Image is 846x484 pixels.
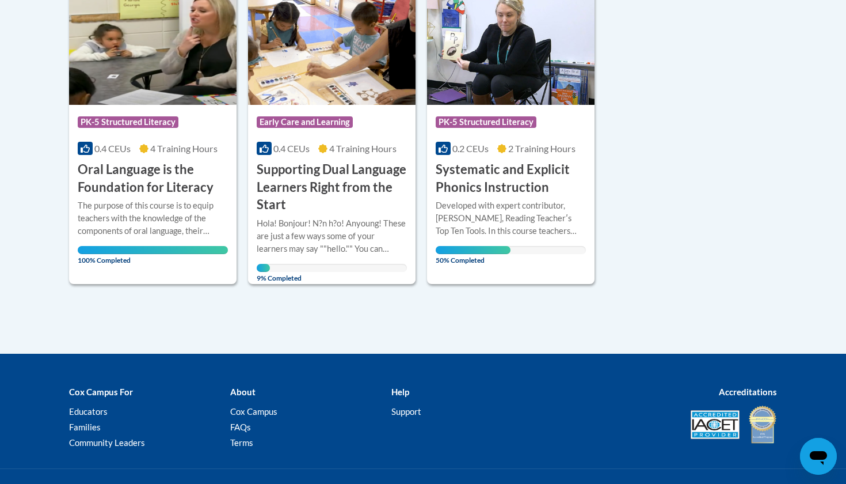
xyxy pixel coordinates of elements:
span: 4 Training Hours [150,143,218,154]
a: Community Leaders [69,437,145,448]
span: PK-5 Structured Literacy [436,116,536,128]
span: 2 Training Hours [508,143,576,154]
div: Hola! Bonjour! N?n h?o! Anyoung! These are just a few ways some of your learners may say ""hello.... [257,217,407,255]
a: Support [391,406,421,417]
div: Your progress [78,246,228,254]
span: Early Care and Learning [257,116,353,128]
div: The purpose of this course is to equip teachers with the knowledge of the components of oral lang... [78,199,228,237]
a: Educators [69,406,108,417]
span: 4 Training Hours [329,143,397,154]
img: IDA® Accredited [748,404,777,445]
h3: Oral Language is the Foundation for Literacy [78,161,228,196]
b: Cox Campus For [69,387,133,397]
div: Developed with expert contributor, [PERSON_NAME], Reading Teacherʹs Top Ten Tools. In this course... [436,199,586,237]
a: Cox Campus [230,406,277,417]
div: Your progress [257,264,270,272]
span: 100% Completed [78,246,228,264]
a: Terms [230,437,253,448]
a: Families [69,422,101,432]
span: 0.4 CEUs [94,143,131,154]
span: 50% Completed [436,246,510,264]
span: 9% Completed [257,264,270,282]
img: Accredited IACET® Provider [691,410,740,439]
b: Accreditations [719,387,777,397]
h3: Supporting Dual Language Learners Right from the Start [257,161,407,214]
a: FAQs [230,422,251,432]
b: About [230,387,256,397]
iframe: Button to launch messaging window [800,438,837,475]
span: PK-5 Structured Literacy [78,116,178,128]
div: Your progress [436,246,510,254]
span: 0.4 CEUs [273,143,310,154]
h3: Systematic and Explicit Phonics Instruction [436,161,586,196]
span: 0.2 CEUs [452,143,489,154]
b: Help [391,387,409,397]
